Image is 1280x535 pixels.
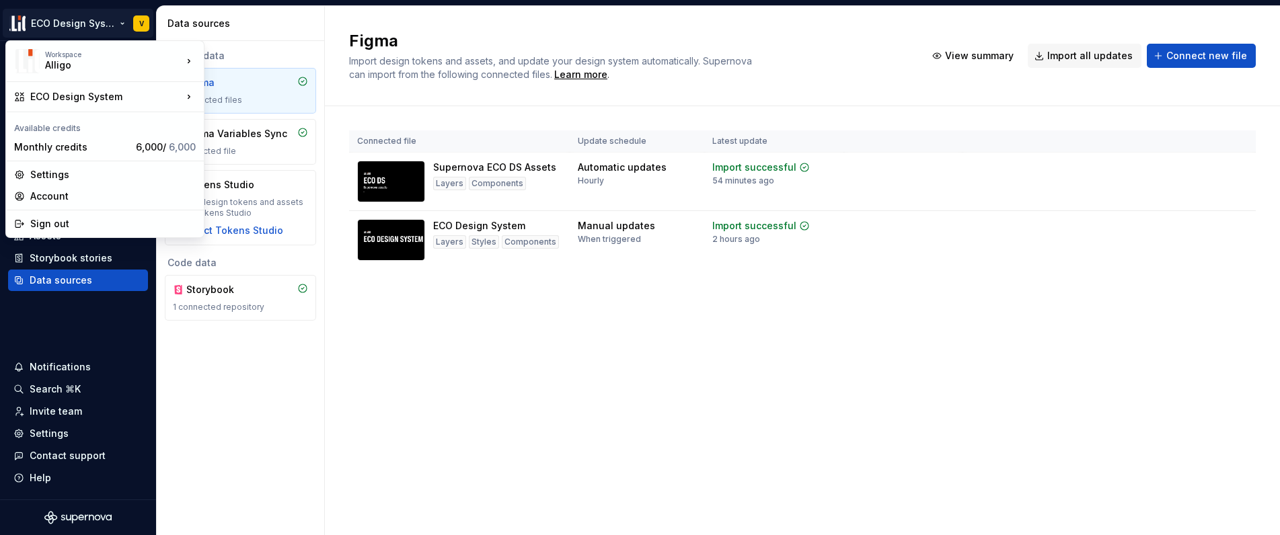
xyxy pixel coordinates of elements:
[136,141,196,153] span: 6,000 /
[30,217,196,231] div: Sign out
[45,58,159,72] div: Alligo
[45,50,182,58] div: Workspace
[30,90,182,104] div: ECO Design System
[30,168,196,181] div: Settings
[169,141,196,153] span: 6,000
[14,140,130,154] div: Monthly credits
[30,190,196,203] div: Account
[15,49,40,73] img: f0abbffb-d71d-4d32-b858-d34959bbcc23.png
[9,115,201,136] div: Available credits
